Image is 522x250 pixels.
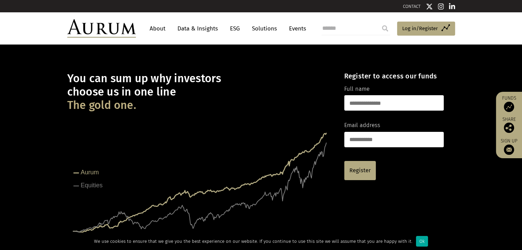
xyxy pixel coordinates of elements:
img: Twitter icon [426,3,433,10]
a: Sign up [499,138,519,155]
span: Log in/Register [402,24,438,33]
span: The gold one. [67,99,136,112]
a: CONTACT [403,4,421,9]
a: Events [286,22,306,35]
div: Ok [416,236,428,247]
tspan: Equities [81,182,103,189]
h1: You can sum up why investors choose us in one line [67,72,332,112]
a: Register [344,161,376,180]
img: Linkedin icon [449,3,455,10]
img: Access Funds [504,102,514,112]
img: Sign up to our newsletter [504,145,514,155]
input: Submit [378,22,392,35]
img: Instagram icon [438,3,444,10]
label: Full name [344,85,370,93]
a: Solutions [248,22,280,35]
a: Log in/Register [397,22,455,36]
a: ESG [227,22,243,35]
a: Data & Insights [174,22,221,35]
h4: Register to access our funds [344,72,444,80]
label: Email address [344,121,380,130]
a: Funds [499,95,519,112]
tspan: Aurum [81,169,99,176]
a: About [146,22,169,35]
img: Aurum [67,19,136,38]
div: Share [499,117,519,133]
img: Share this post [504,123,514,133]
